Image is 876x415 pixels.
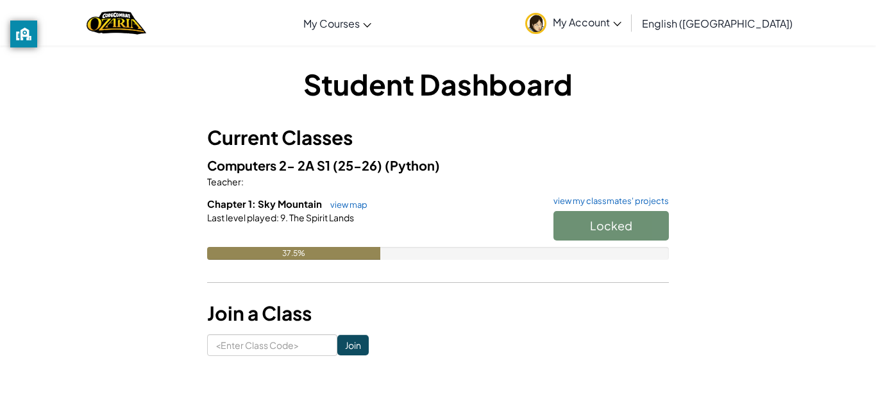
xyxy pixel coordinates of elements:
img: avatar [525,13,546,34]
span: Chapter 1: Sky Mountain [207,198,324,210]
span: Last level played [207,212,276,223]
h1: Student Dashboard [207,64,669,104]
span: 9. [279,212,288,223]
span: (Python) [385,157,440,173]
a: My Courses [297,6,378,40]
a: Ozaria by CodeCombat logo [87,10,146,36]
a: English ([GEOGRAPHIC_DATA]) [636,6,799,40]
span: My Account [553,15,621,29]
div: 37.5% [207,247,380,260]
h3: Current Classes [207,123,669,152]
span: : [276,212,279,223]
a: view map [324,199,367,210]
h3: Join a Class [207,299,669,328]
span: My Courses [303,17,360,30]
button: privacy banner [10,21,37,47]
a: view my classmates' projects [547,197,669,205]
input: Join [337,335,369,355]
img: Home [87,10,146,36]
span: : [241,176,244,187]
span: English ([GEOGRAPHIC_DATA]) [642,17,793,30]
span: The Spirit Lands [288,212,354,223]
span: Computers 2- 2A S1 (25-26) [207,157,385,173]
input: <Enter Class Code> [207,334,337,356]
span: Teacher [207,176,241,187]
a: My Account [519,3,628,43]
